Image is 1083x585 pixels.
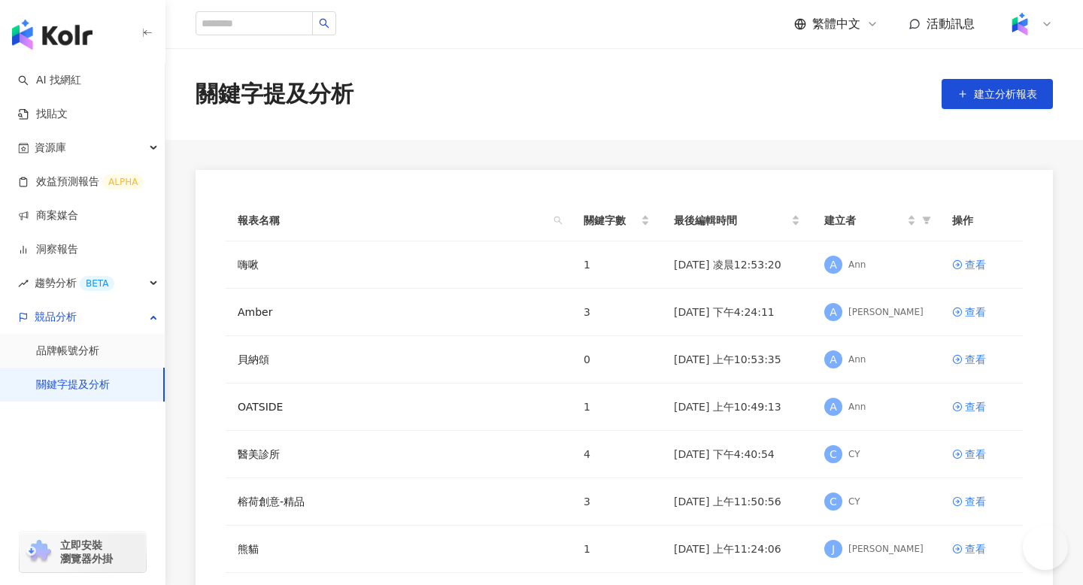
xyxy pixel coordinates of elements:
span: rise [18,278,29,289]
a: 關鍵字提及分析 [36,377,110,393]
th: 最後編輯時間 [662,200,812,241]
span: 最後編輯時間 [674,212,788,229]
img: Kolr%20app%20icon%20%281%29.png [1006,10,1034,38]
div: 查看 [965,399,986,415]
span: 建立分析報表 [974,88,1037,100]
div: 查看 [965,493,986,510]
div: 查看 [965,256,986,273]
a: 查看 [952,351,1011,368]
a: 查看 [952,493,1011,510]
a: 效益預測報告ALPHA [18,174,144,189]
div: CY [848,448,860,461]
a: searchAI 找網紅 [18,73,81,88]
a: 查看 [952,304,1011,320]
a: 榕荷創意-精品 [238,493,305,510]
th: 建立者 [812,200,940,241]
span: search [551,209,566,232]
td: [DATE] 凌晨12:53:20 [662,241,812,289]
span: A [830,256,837,273]
a: chrome extension立即安裝 瀏覽器外掛 [20,532,146,572]
span: 報表名稱 [238,212,548,229]
td: [DATE] 上午10:49:13 [662,383,812,431]
td: [DATE] 上午10:53:35 [662,336,812,383]
td: 3 [572,289,662,336]
td: [DATE] 上午11:24:06 [662,526,812,573]
span: 立即安裝 瀏覽器外掛 [60,538,113,565]
th: 操作 [940,200,1023,241]
a: 醫美診所 [238,446,280,462]
span: 關鍵字數 [584,212,638,229]
span: 資源庫 [35,131,66,165]
div: 查看 [965,351,986,368]
span: 活動訊息 [927,17,975,31]
a: 熊貓 [238,541,259,557]
span: 趨勢分析 [35,266,114,300]
a: 洞察報告 [18,242,78,257]
td: 4 [572,431,662,478]
span: J [832,541,835,557]
button: 建立分析報表 [942,79,1053,109]
a: 找貼文 [18,107,68,122]
iframe: Help Scout Beacon - Open [1023,525,1068,570]
a: 嗨啾 [238,256,259,273]
span: filter [919,209,934,232]
a: 查看 [952,399,1011,415]
td: 1 [572,526,662,573]
a: 查看 [952,541,1011,557]
img: logo [12,20,93,50]
span: search [319,18,329,29]
div: [PERSON_NAME] [848,543,924,556]
a: OATSIDE [238,399,283,415]
span: 競品分析 [35,300,77,334]
div: Ann [848,401,866,414]
td: 1 [572,241,662,289]
span: filter [922,216,931,225]
div: 查看 [965,541,986,557]
a: 貝納頌 [238,351,269,368]
span: A [830,351,837,368]
a: 查看 [952,446,1011,462]
span: A [830,304,837,320]
th: 關鍵字數 [572,200,662,241]
img: chrome extension [24,540,53,564]
div: 查看 [965,446,986,462]
a: 商案媒合 [18,208,78,223]
div: [PERSON_NAME] [848,306,924,319]
td: [DATE] 上午11:50:56 [662,478,812,526]
td: [DATE] 下午4:40:54 [662,431,812,478]
a: 品牌帳號分析 [36,344,99,359]
div: BETA [80,276,114,291]
span: C [830,446,837,462]
a: 查看 [952,256,1011,273]
div: Ann [848,259,866,271]
span: 繁體中文 [812,16,860,32]
span: C [830,493,837,510]
a: Amber [238,304,272,320]
div: 關鍵字提及分析 [196,78,353,110]
td: 3 [572,478,662,526]
div: CY [848,496,860,508]
span: 建立者 [824,212,904,229]
div: Ann [848,353,866,366]
span: A [830,399,837,415]
div: 查看 [965,304,986,320]
td: 1 [572,383,662,431]
span: search [554,216,563,225]
td: [DATE] 下午4:24:11 [662,289,812,336]
td: 0 [572,336,662,383]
